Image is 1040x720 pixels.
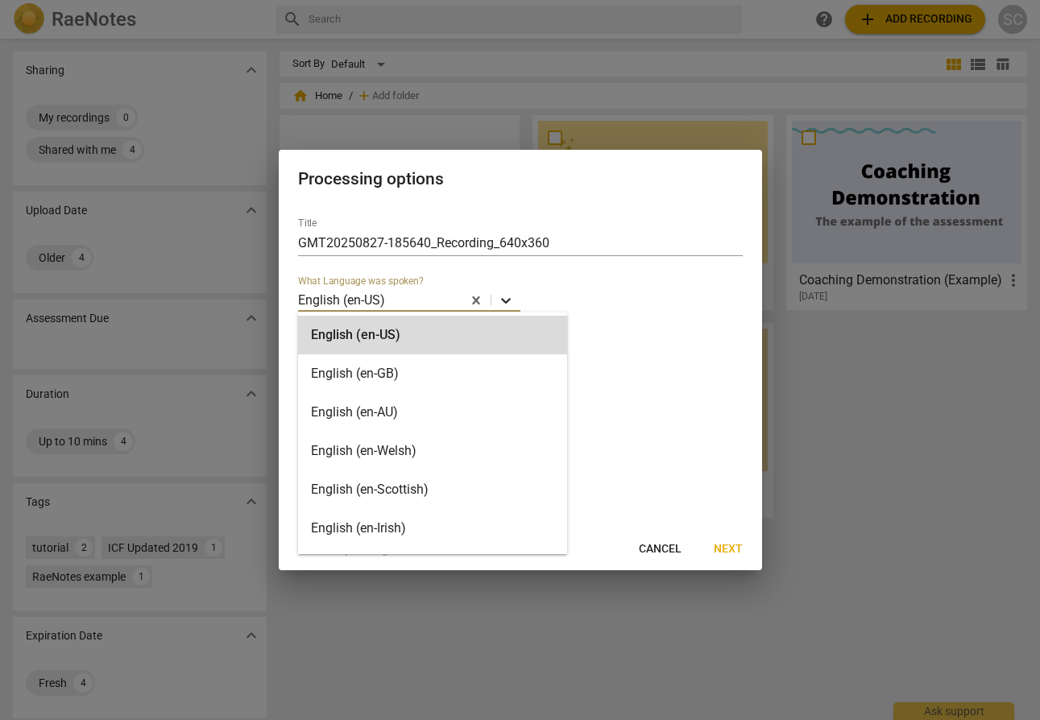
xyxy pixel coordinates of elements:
div: English (en-Welsh) [298,432,567,470]
span: Next [714,541,743,557]
div: Spanish [298,548,567,586]
div: English (en-GB) [298,354,567,393]
div: English (en-Scottish) [298,470,567,509]
button: Next [701,535,756,564]
div: English (en-AU) [298,393,567,432]
h2: Processing options [298,169,743,189]
p: English (en-US) [298,291,385,309]
div: English (en-Irish) [298,509,567,548]
span: Cancel [639,541,682,557]
button: Cancel [626,535,694,564]
div: English (en-US) [298,316,567,354]
label: Title [298,219,317,229]
label: What Language was spoken? [298,277,424,287]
